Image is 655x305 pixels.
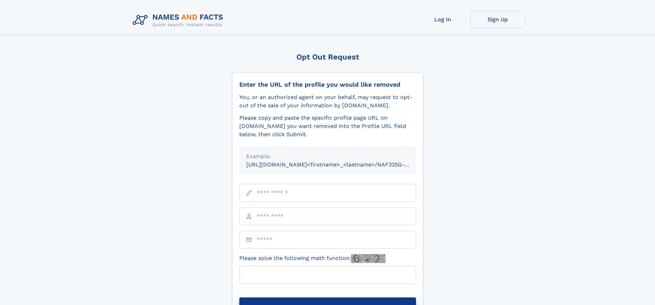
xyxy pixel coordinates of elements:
[415,11,470,28] a: Log In
[130,11,229,30] img: Logo Names and Facts
[239,81,416,88] div: Enter the URL of the profile you would like removed
[239,114,416,139] div: Please copy and paste the specific profile page URL on [DOMAIN_NAME] you want removed into the Pr...
[470,11,525,28] a: Sign Up
[239,254,385,263] label: Please solve the following math function:
[232,53,423,61] div: Opt Out Request
[246,152,409,161] div: Example:
[239,93,416,110] div: You, or an authorized agent on your behalf, may request to opt-out of the sale of your informatio...
[246,161,429,168] small: [URL][DOMAIN_NAME]<firstname>_<lastname>/NAF325G-xxxxxxxx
